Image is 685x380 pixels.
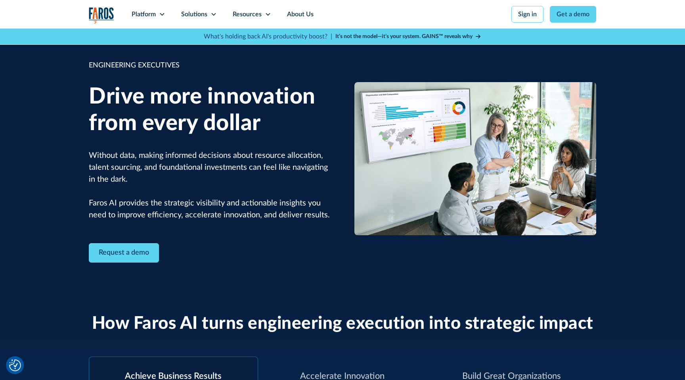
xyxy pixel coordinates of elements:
[9,359,21,371] button: Cookie Settings
[204,32,332,41] p: What's holding back AI's productivity boost? |
[9,359,21,371] img: Revisit consent button
[92,313,593,334] h2: How Faros AI turns engineering execution into strategic impact
[233,10,262,19] div: Resources
[132,10,156,19] div: Platform
[89,7,114,23] img: Logo of the analytics and reporting company Faros.
[511,6,543,23] a: Sign in
[335,34,473,39] strong: It’s not the model—it’s your system. GAINS™ reveals why
[89,150,331,221] p: Without data, making informed decisions about resource allocation, talent sourcing, and foundatio...
[181,10,207,19] div: Solutions
[89,7,114,23] a: home
[550,6,596,23] a: Get a demo
[335,33,481,41] a: It’s not the model—it’s your system. GAINS™ reveals why
[89,60,331,71] div: ENGINEERING EXECUTIVES
[89,243,159,263] a: Contact Modal
[89,84,331,137] h1: Drive more innovation from every dollar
